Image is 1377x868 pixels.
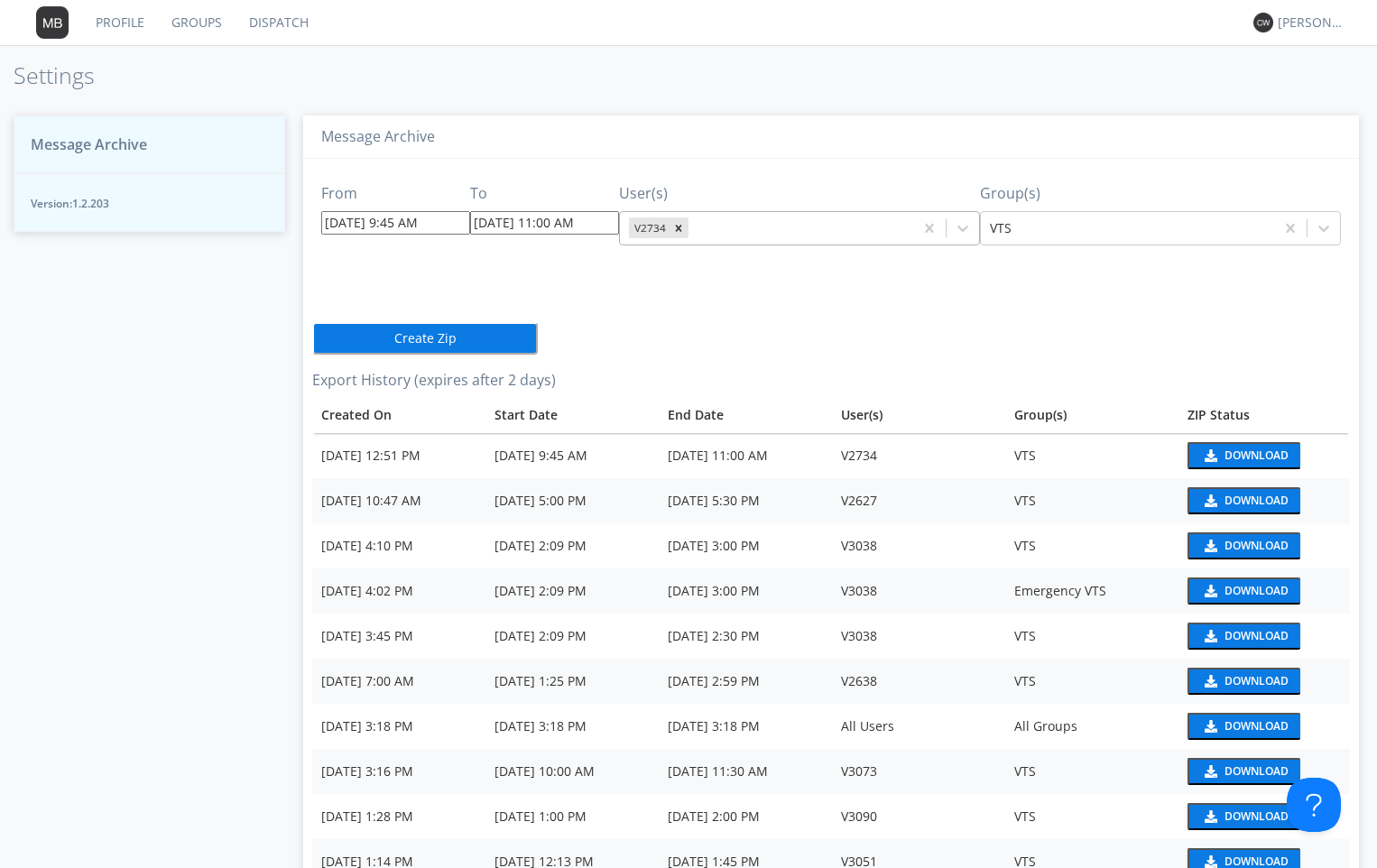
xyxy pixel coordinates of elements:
[619,186,980,202] h3: User(s)
[1188,713,1300,740] button: Download
[841,537,996,555] div: V3038
[494,762,650,780] div: [DATE] 10:00 AM
[1014,672,1169,690] div: VTS
[494,447,650,465] div: [DATE] 9:45 AM
[1225,540,1289,551] div: Download
[980,186,1341,202] h3: Group(s)
[1225,586,1289,596] div: Download
[14,173,285,232] button: Version:1.2.203
[629,217,669,238] div: V2734
[1188,577,1341,605] a: download media buttonDownload
[1188,532,1300,559] button: Download
[1202,810,1217,823] img: download media button
[841,672,996,690] div: V2638
[1014,762,1169,780] div: VTS
[1202,630,1217,642] img: download media button
[668,492,823,510] div: [DATE] 5:30 PM
[494,627,650,645] div: [DATE] 2:09 PM
[31,196,268,211] span: Version: 1.2.203
[1225,811,1289,822] div: Download
[1014,808,1169,826] div: VTS
[321,717,476,735] div: [DATE] 3:18 PM
[321,447,476,465] div: [DATE] 12:51 PM
[668,582,823,600] div: [DATE] 3:00 PM
[668,627,823,645] div: [DATE] 2:30 PM
[1188,803,1341,830] a: download media buttonDownload
[668,672,823,690] div: [DATE] 2:59 PM
[1188,442,1300,469] button: Download
[494,717,650,735] div: [DATE] 3:18 PM
[321,808,476,826] div: [DATE] 1:28 PM
[1188,713,1341,740] a: download media buttonDownload
[1014,627,1169,645] div: VTS
[1014,537,1169,555] div: VTS
[1225,676,1289,687] div: Download
[1188,532,1341,559] a: download media buttonDownload
[1188,623,1300,650] button: Download
[1188,758,1341,785] a: download media buttonDownload
[1188,577,1300,605] button: Download
[1225,631,1289,642] div: Download
[1202,720,1217,733] img: download media button
[494,582,650,600] div: [DATE] 2:09 PM
[312,322,538,355] button: Create Zip
[1202,540,1217,552] img: download media button
[485,397,659,433] th: Toggle SortBy
[1188,758,1300,785] button: Download
[668,447,823,465] div: [DATE] 11:00 AM
[1188,803,1300,830] button: Download
[312,397,485,433] th: Toggle SortBy
[1225,495,1289,506] div: Download
[31,134,147,155] span: Message Archive
[1202,765,1217,778] img: download media button
[494,537,650,555] div: [DATE] 2:09 PM
[470,186,619,202] h3: To
[841,492,996,510] div: V2627
[659,397,832,433] th: Toggle SortBy
[1225,766,1289,777] div: Download
[1188,668,1341,695] a: download media buttonDownload
[1202,855,1217,868] img: download media button
[1188,487,1341,514] a: download media buttonDownload
[321,582,476,600] div: [DATE] 4:02 PM
[841,808,996,826] div: V3090
[1188,442,1341,469] a: download media buttonDownload
[1005,397,1178,433] th: Group(s)
[1178,397,1350,433] th: Toggle SortBy
[1188,668,1300,695] button: Download
[321,762,476,780] div: [DATE] 3:16 PM
[1225,856,1289,867] div: Download
[1202,494,1217,507] img: download media button
[321,672,476,690] div: [DATE] 7:00 AM
[321,492,476,510] div: [DATE] 10:47 AM
[841,582,996,600] div: V3038
[1225,450,1289,461] div: Download
[668,537,823,555] div: [DATE] 3:00 PM
[1202,675,1217,688] img: download media button
[841,762,996,780] div: V3073
[668,808,823,826] div: [DATE] 2:00 PM
[841,717,996,735] div: All Users
[832,397,1005,433] th: User(s)
[494,672,650,690] div: [DATE] 1:25 PM
[669,217,688,238] div: Remove V2734
[1202,585,1217,597] img: download media button
[321,129,1341,145] h3: Message Archive
[1014,717,1169,735] div: All Groups
[1188,623,1341,650] a: download media buttonDownload
[321,186,470,202] h3: From
[1287,778,1341,832] iframe: Toggle Customer Support
[321,627,476,645] div: [DATE] 3:45 PM
[1253,13,1273,32] img: 373638.png
[841,447,996,465] div: V2734
[312,373,1350,389] h3: Export History (expires after 2 days)
[1202,449,1217,462] img: download media button
[1225,721,1289,732] div: Download
[668,762,823,780] div: [DATE] 11:30 AM
[1188,487,1300,514] button: Download
[36,6,69,39] img: 373638.png
[668,717,823,735] div: [DATE] 3:18 PM
[321,537,476,555] div: [DATE] 4:10 PM
[1014,447,1169,465] div: VTS
[14,115,285,174] button: Message Archive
